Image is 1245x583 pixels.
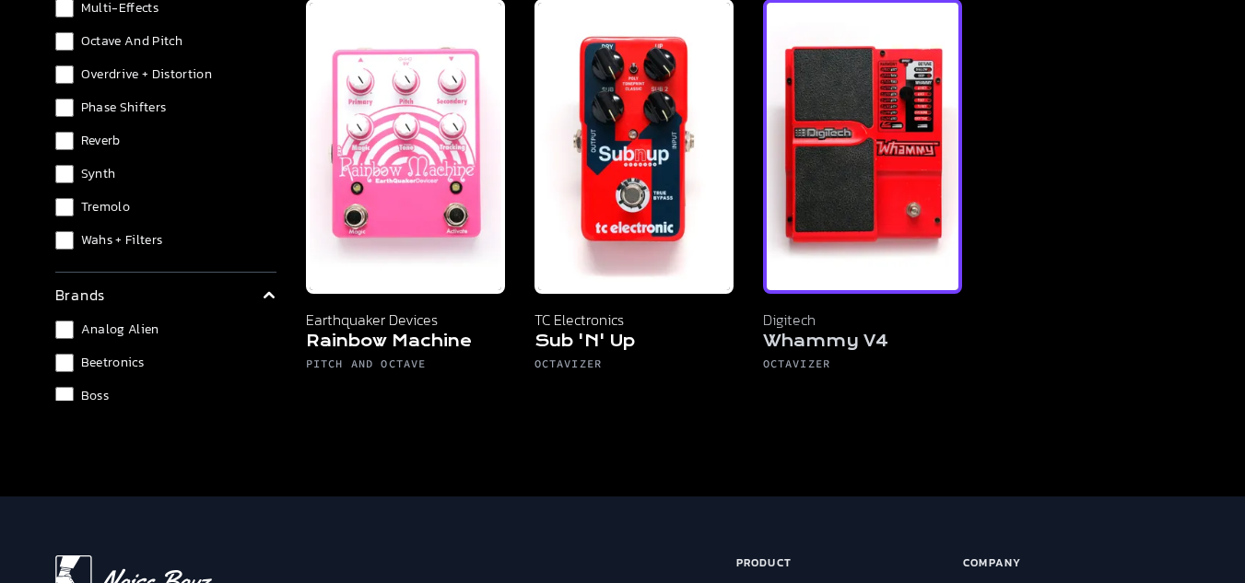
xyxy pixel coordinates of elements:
[55,354,74,372] input: Beetronics
[55,284,276,306] summary: brands
[81,387,109,405] span: Boss
[55,165,74,183] input: Synth
[763,309,962,331] p: Digitech
[55,321,74,339] input: Analog Alien
[55,65,74,84] input: Overdrive + Distortion
[81,198,130,216] span: Tremolo
[81,32,183,51] span: Octave and Pitch
[763,356,962,379] h6: Octavizer
[81,132,121,150] span: Reverb
[534,309,734,331] p: TC Electronics
[306,356,505,379] h6: Pitch and Octave
[963,555,1182,577] h6: Company
[736,555,956,577] h6: Product
[55,32,74,51] input: Octave and Pitch
[306,331,505,356] h5: Rainbow Machine
[534,331,734,356] h5: Sub 'N' Up
[55,284,106,306] p: brands
[534,356,734,379] h6: Octavizer
[306,309,505,331] p: Earthquaker Devices
[55,231,74,250] input: Wahs + Filters
[55,99,74,117] input: Phase Shifters
[55,132,74,150] input: Reverb
[55,198,74,216] input: Tremolo
[81,321,159,339] span: Analog Alien
[81,354,145,372] span: Beetronics
[81,99,167,117] span: Phase Shifters
[55,387,74,405] input: Boss
[763,331,962,356] h5: Whammy V4
[81,165,116,183] span: Synth
[81,65,213,84] span: Overdrive + Distortion
[81,231,163,250] span: Wahs + Filters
